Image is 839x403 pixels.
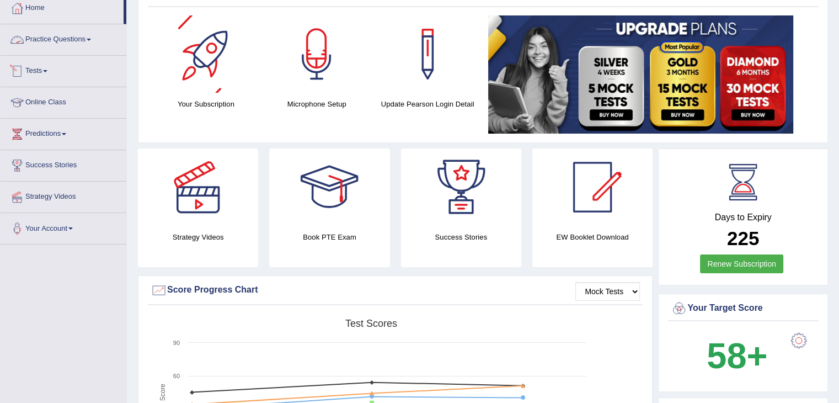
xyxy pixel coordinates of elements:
[267,98,367,110] h4: Microphone Setup
[532,231,653,243] h4: EW Booklet Download
[156,98,256,110] h4: Your Subscription
[1,213,126,241] a: Your Account
[173,340,180,346] text: 90
[1,24,126,52] a: Practice Questions
[269,231,389,243] h4: Book PTE Exam
[138,231,258,243] h4: Strategy Videos
[1,56,126,83] a: Tests
[1,87,126,115] a: Online Class
[671,300,815,317] div: Your Target Score
[707,336,767,376] b: 58+
[173,373,180,379] text: 60
[488,15,793,134] img: small5.jpg
[159,384,167,401] tspan: Score
[378,98,478,110] h4: Update Pearson Login Detail
[700,254,783,273] a: Renew Subscription
[151,282,640,299] div: Score Progress Chart
[1,119,126,146] a: Predictions
[401,231,521,243] h4: Success Stories
[671,213,815,222] h4: Days to Expiry
[345,318,397,329] tspan: Test scores
[1,182,126,209] a: Strategy Videos
[727,227,759,249] b: 225
[1,150,126,178] a: Success Stories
